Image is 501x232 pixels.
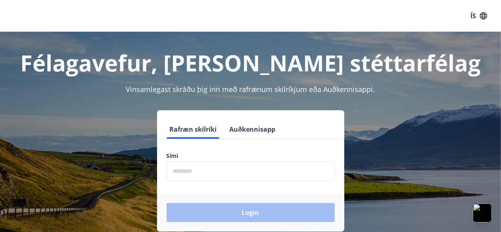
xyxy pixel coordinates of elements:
[167,152,335,160] label: Sími
[10,48,491,78] h1: Félagavefur, [PERSON_NAME] stéttarfélag
[227,120,279,139] button: Auðkennisapp
[126,84,375,94] span: Vinsamlegast skráðu þig inn með rafrænum skilríkjum eða Auðkennisappi.
[466,9,491,23] button: ÍS
[167,120,220,139] button: Rafræn skilríki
